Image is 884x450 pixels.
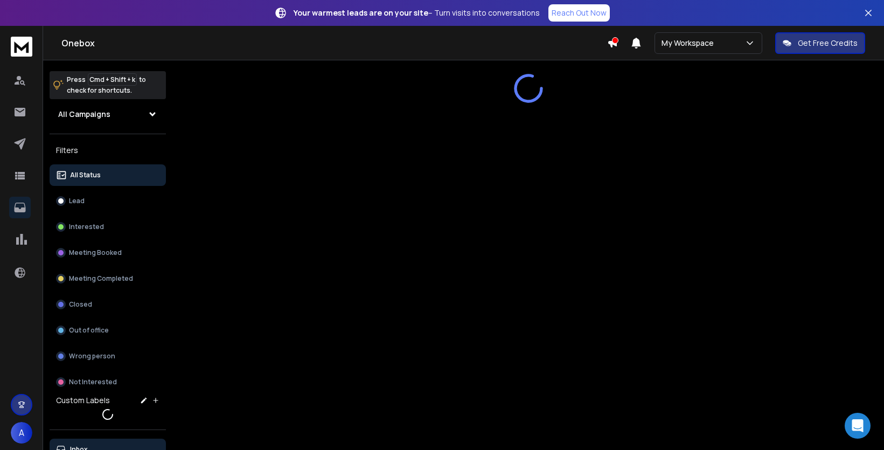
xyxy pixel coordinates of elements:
[56,395,110,406] h3: Custom Labels
[50,216,166,238] button: Interested
[50,143,166,158] h3: Filters
[662,38,718,49] p: My Workspace
[69,274,133,283] p: Meeting Completed
[61,37,607,50] h1: Onebox
[11,422,32,444] button: A
[69,223,104,231] p: Interested
[798,38,858,49] p: Get Free Credits
[67,74,146,96] p: Press to check for shortcuts.
[775,32,865,54] button: Get Free Credits
[50,242,166,264] button: Meeting Booked
[69,326,109,335] p: Out of office
[552,8,607,18] p: Reach Out Now
[69,248,122,257] p: Meeting Booked
[69,300,92,309] p: Closed
[69,378,117,386] p: Not Interested
[294,8,540,18] p: – Turn visits into conversations
[50,164,166,186] button: All Status
[69,197,85,205] p: Lead
[50,190,166,212] button: Lead
[548,4,610,22] a: Reach Out Now
[11,37,32,57] img: logo
[69,352,115,361] p: Wrong person
[70,171,101,179] p: All Status
[50,320,166,341] button: Out of office
[50,268,166,289] button: Meeting Completed
[845,413,871,439] div: Open Intercom Messenger
[50,345,166,367] button: Wrong person
[50,294,166,315] button: Closed
[58,109,110,120] h1: All Campaigns
[88,73,137,86] span: Cmd + Shift + k
[50,371,166,393] button: Not Interested
[50,103,166,125] button: All Campaigns
[294,8,428,18] strong: Your warmest leads are on your site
